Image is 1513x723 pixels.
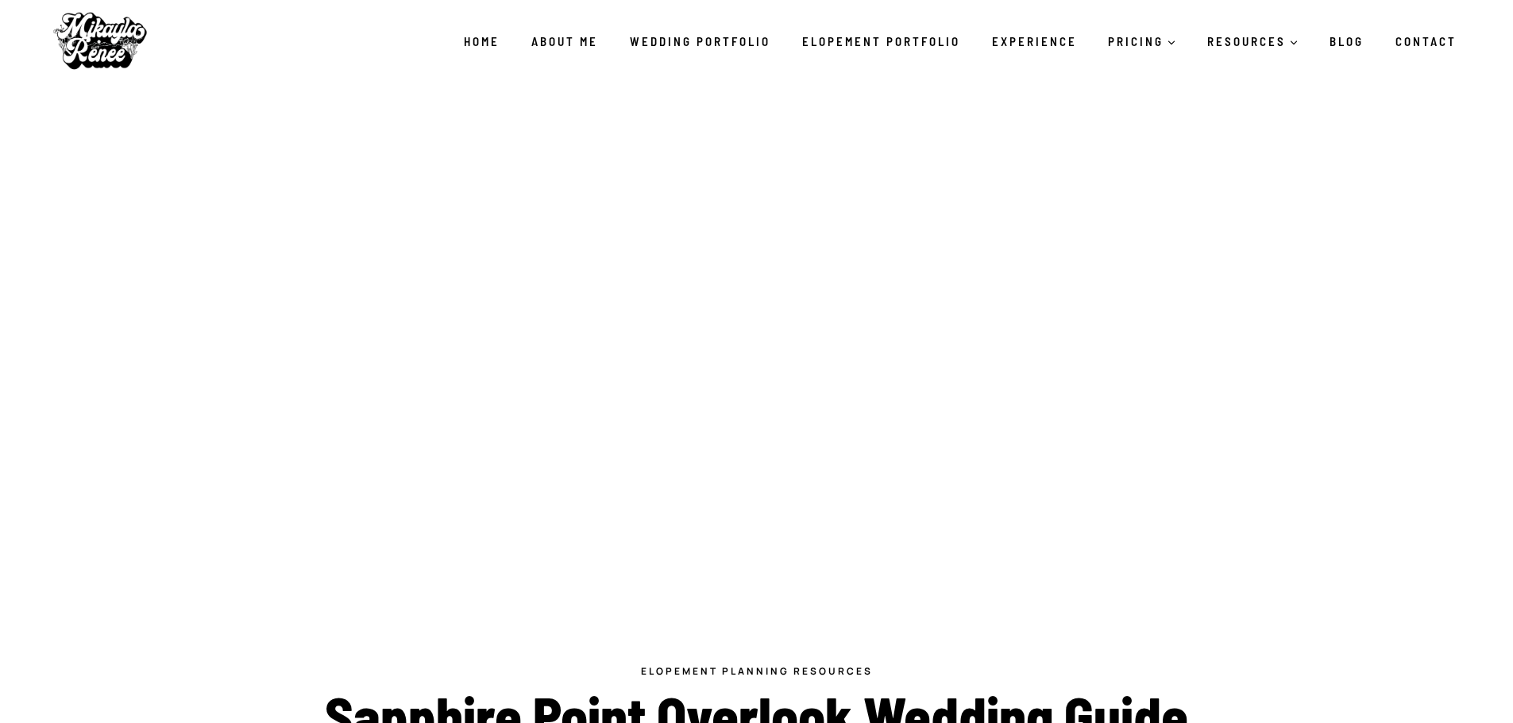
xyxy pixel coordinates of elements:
[448,25,1472,58] nav: Primary Navigation
[1380,25,1472,58] a: Contact
[1314,25,1380,58] a: Blog
[976,25,1093,58] a: Experience
[1093,25,1192,58] a: PRICING
[515,25,614,58] a: About Me
[1108,32,1175,51] span: PRICING
[786,25,976,58] a: Elopement Portfolio
[1191,25,1314,58] a: RESOURCES
[1207,32,1298,51] span: RESOURCES
[641,664,873,678] a: Elopement Planning Resources
[614,25,786,58] a: Wedding Portfolio
[448,25,515,58] a: Home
